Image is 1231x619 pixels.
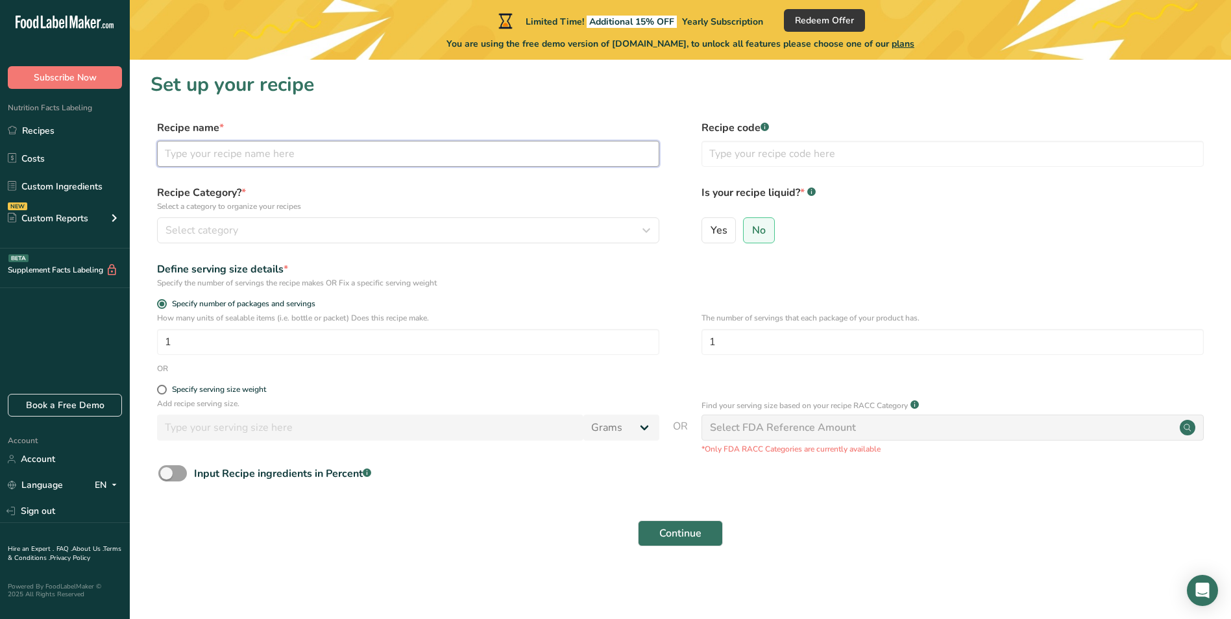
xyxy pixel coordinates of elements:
div: Input Recipe ingredients in Percent [194,466,371,481]
div: Powered By FoodLabelMaker © 2025 All Rights Reserved [8,583,122,598]
span: plans [892,38,914,50]
div: Custom Reports [8,212,88,225]
a: Book a Free Demo [8,394,122,417]
div: EN [95,478,122,493]
p: Add recipe serving size. [157,398,659,409]
span: Subscribe Now [34,71,97,84]
div: BETA [8,254,29,262]
div: NEW [8,202,27,210]
p: The number of servings that each package of your product has. [701,312,1204,324]
span: Continue [659,526,701,541]
a: Hire an Expert . [8,544,54,553]
span: Additional 15% OFF [587,16,677,28]
a: FAQ . [56,544,72,553]
p: Find your serving size based on your recipe RACC Category [701,400,908,411]
h1: Set up your recipe [151,70,1210,99]
a: Language [8,474,63,496]
div: Select FDA Reference Amount [710,420,856,435]
a: Privacy Policy [50,553,90,563]
p: How many units of sealable items (i.e. bottle or packet) Does this recipe make. [157,312,659,324]
a: Terms & Conditions . [8,544,121,563]
span: Specify number of packages and servings [167,299,315,309]
span: Redeem Offer [795,14,854,27]
input: Type your recipe code here [701,141,1204,167]
div: Limited Time! [496,13,763,29]
button: Redeem Offer [784,9,865,32]
span: Yes [711,224,727,237]
label: Recipe Category? [157,185,659,212]
p: Select a category to organize your recipes [157,200,659,212]
div: Specify the number of servings the recipe makes OR Fix a specific serving weight [157,277,659,289]
span: Yearly Subscription [682,16,763,28]
label: Recipe name [157,120,659,136]
a: About Us . [72,544,103,553]
button: Continue [638,520,723,546]
div: OR [157,363,168,374]
div: Define serving size details [157,261,659,277]
span: Select category [165,223,238,238]
div: Open Intercom Messenger [1187,575,1218,606]
span: You are using the free demo version of [DOMAIN_NAME], to unlock all features please choose one of... [446,37,914,51]
label: Recipe code [701,120,1204,136]
input: Type your recipe name here [157,141,659,167]
div: Specify serving size weight [172,385,266,394]
button: Select category [157,217,659,243]
p: *Only FDA RACC Categories are currently available [701,443,1204,455]
span: No [752,224,766,237]
input: Type your serving size here [157,415,583,441]
label: Is your recipe liquid? [701,185,1204,212]
button: Subscribe Now [8,66,122,89]
span: OR [673,419,688,455]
